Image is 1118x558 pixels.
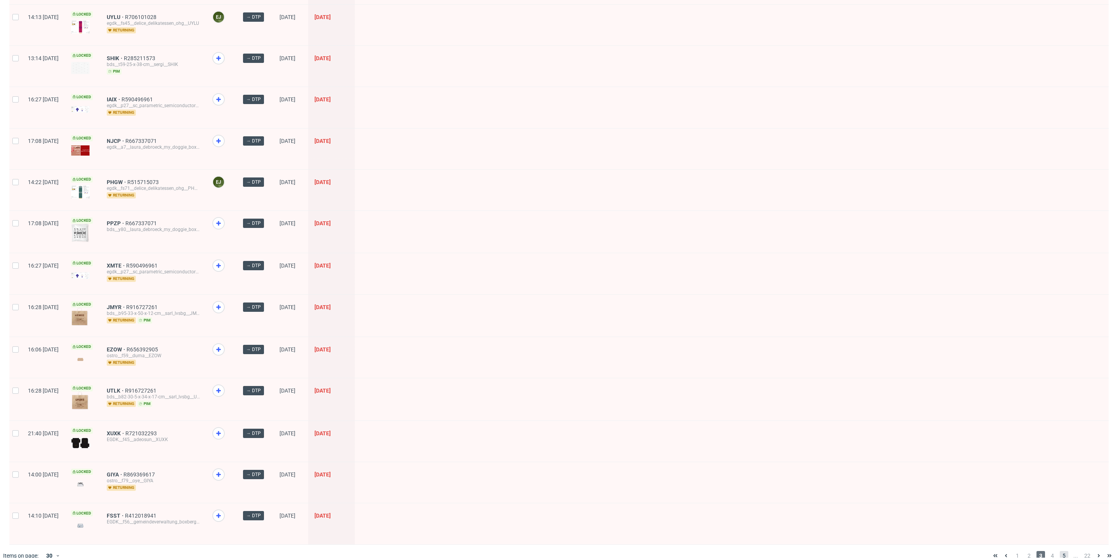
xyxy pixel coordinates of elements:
[314,14,331,20] span: [DATE]
[71,52,93,59] span: Locked
[28,304,59,310] span: 16:28 [DATE]
[71,385,93,391] span: Locked
[107,353,200,359] div: ostro__f59__duma__EZOW
[107,55,124,61] span: SHIK
[107,310,200,316] div: bds__b95-33-x-50-x-12-cm__sarl_lvsbg__JMYR
[71,428,93,434] span: Locked
[107,96,122,103] a: IAIX
[246,387,261,394] span: → DTP
[71,106,90,113] img: version_two_editor_design.png
[107,346,127,353] a: EZOW
[314,471,331,478] span: [DATE]
[279,430,295,436] span: [DATE]
[28,346,59,353] span: 16:06 [DATE]
[246,179,261,186] span: → DTP
[107,144,200,150] div: egdk__a7__laura_debroeck_my_doggie_box_sarl__NJCP
[107,430,125,436] a: XUXK
[107,220,125,226] a: PPZP
[124,55,157,61] a: R285211573
[28,513,59,519] span: 14:10 [DATE]
[125,220,158,226] a: R667337071
[71,62,90,74] img: version_two_editor_design
[125,138,158,144] a: R667337071
[314,138,331,144] span: [DATE]
[107,485,136,491] span: returning
[314,388,331,394] span: [DATE]
[107,68,122,75] span: pim
[246,96,261,103] span: → DTP
[126,262,159,269] span: R590496961
[28,55,59,61] span: 13:14 [DATE]
[71,260,93,266] span: Locked
[71,510,93,516] span: Locked
[246,137,261,144] span: → DTP
[71,145,90,156] img: version_two_editor_design.png
[127,179,160,185] a: R515715073
[279,262,295,269] span: [DATE]
[71,438,90,448] img: version_two_editor_design.png
[125,513,158,519] span: R412018941
[279,471,295,478] span: [DATE]
[71,520,90,531] img: version_two_editor_design
[107,138,125,144] a: NJCP
[71,11,93,17] span: Locked
[137,401,152,407] span: pim
[123,471,156,478] a: R869369617
[71,224,90,242] img: version_two_editor_design.png
[28,388,59,394] span: 16:28 [DATE]
[122,96,155,103] a: R590496961
[279,220,295,226] span: [DATE]
[107,388,125,394] span: UTLK
[314,304,331,310] span: [DATE]
[107,401,136,407] span: returning
[246,430,261,437] span: → DTP
[279,14,295,20] span: [DATE]
[28,220,59,226] span: 17:08 [DATE]
[107,360,136,366] span: returning
[107,14,125,20] a: UYLU
[246,262,261,269] span: → DTP
[246,471,261,478] span: → DTP
[28,430,59,436] span: 21:40 [DATE]
[126,304,159,310] a: R916727261
[107,436,200,443] div: EGDK__f45__adeosun__XUXK
[279,346,295,353] span: [DATE]
[107,304,126,310] a: JMYR
[107,179,127,185] a: PHGW
[127,346,160,353] a: R656392905
[107,478,200,484] div: ostro__f79__oye__GIYA
[107,262,126,269] a: XMTE
[71,469,93,475] span: Locked
[279,388,295,394] span: [DATE]
[279,96,295,103] span: [DATE]
[107,61,200,68] div: bds__t59-25-x-38-cm__sergi__SHIK
[107,513,125,519] a: FSST
[107,185,200,191] div: egdk__fs71__delice_delikatessen_ohg__PHGW
[246,304,261,311] span: → DTP
[314,430,331,436] span: [DATE]
[71,354,90,365] img: version_two_editor_design
[107,226,200,233] div: bds__y80__laura_debroeck_my_doggie_box_sarl__PPZP
[125,430,158,436] a: R721032293
[314,262,331,269] span: [DATE]
[107,27,136,33] span: returning
[125,388,158,394] span: R916727261
[246,55,261,62] span: → DTP
[71,391,90,410] img: version_two_editor_design
[314,220,331,226] span: [DATE]
[107,20,200,26] div: egdk__fs45__delice_delikatessen_ohg__UYLU
[107,471,123,478] a: GIYA
[246,220,261,227] span: → DTP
